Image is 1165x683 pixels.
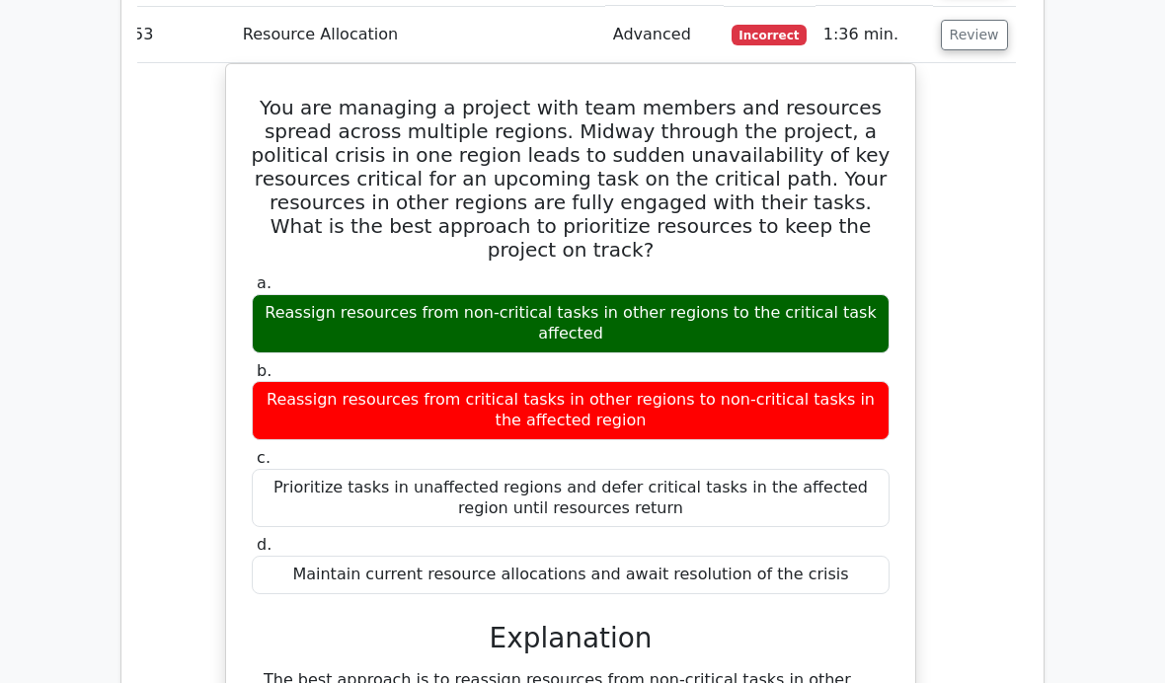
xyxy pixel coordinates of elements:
[815,7,933,63] td: 1:36 min.
[125,7,235,63] td: 53
[257,535,272,554] span: d.
[252,381,890,440] div: Reassign resources from critical tasks in other regions to non-critical tasks in the affected region
[250,96,892,262] h5: You are managing a project with team members and resources spread across multiple regions. Midway...
[257,448,271,467] span: c.
[264,622,878,654] h3: Explanation
[732,25,808,44] span: Incorrect
[235,7,605,63] td: Resource Allocation
[252,556,890,594] div: Maintain current resource allocations and await resolution of the crisis
[941,20,1008,50] button: Review
[605,7,724,63] td: Advanced
[257,273,272,292] span: a.
[257,361,272,380] span: b.
[252,469,890,528] div: Prioritize tasks in unaffected regions and defer critical tasks in the affected region until reso...
[252,294,890,353] div: Reassign resources from non-critical tasks in other regions to the critical task affected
